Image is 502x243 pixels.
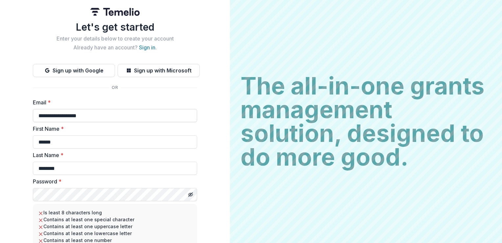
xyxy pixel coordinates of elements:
[139,44,155,51] a: Sign in
[33,21,197,33] h1: Let's get started
[90,8,140,16] img: Temelio
[33,64,115,77] button: Sign up with Google
[38,216,192,223] li: Contains at least one special character
[185,189,196,200] button: Toggle password visibility
[33,98,193,106] label: Email
[38,209,192,216] li: Is least 8 characters long
[38,230,192,237] li: Contains at least one lowercase letter
[33,177,193,185] label: Password
[33,44,197,51] h2: Already have an account? .
[33,36,197,42] h2: Enter your details below to create your account
[38,223,192,230] li: Contains at least one uppercase letter
[33,151,193,159] label: Last Name
[33,125,193,133] label: First Name
[118,64,200,77] button: Sign up with Microsoft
